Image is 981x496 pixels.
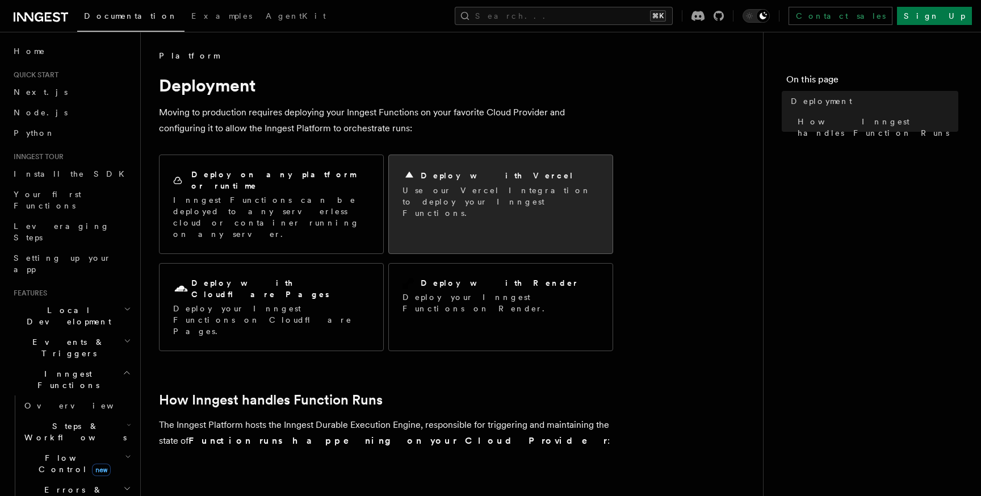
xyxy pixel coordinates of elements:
[9,364,133,395] button: Inngest Functions
[159,417,613,449] p: The Inngest Platform hosts the Inngest Durable Execution Engine, responsible for triggering and m...
[185,3,259,31] a: Examples
[9,184,133,216] a: Your first Functions
[191,169,370,191] h2: Deploy on any platform or runtime
[9,82,133,102] a: Next.js
[9,289,47,298] span: Features
[388,263,613,351] a: Deploy with RenderDeploy your Inngest Functions on Render.
[14,222,110,242] span: Leveraging Steps
[159,105,613,136] p: Moving to production requires deploying your Inngest Functions on your favorite Cloud Provider an...
[173,194,370,240] p: Inngest Functions can be deployed to any serverless cloud or container running on any server.
[388,155,613,254] a: Deploy with VercelUse our Vercel Integration to deploy your Inngest Functions.
[9,332,133,364] button: Events & Triggers
[14,253,111,274] span: Setting up your app
[20,416,133,448] button: Steps & Workflows
[9,300,133,332] button: Local Development
[14,87,68,97] span: Next.js
[798,116,958,139] span: How Inngest handles Function Runs
[9,102,133,123] a: Node.js
[159,155,384,254] a: Deploy on any platform or runtimeInngest Functions can be deployed to any serverless cloud or con...
[259,3,333,31] a: AgentKit
[173,281,189,297] svg: Cloudflare
[9,216,133,248] a: Leveraging Steps
[650,10,666,22] kbd: ⌘K
[20,420,127,443] span: Steps & Workflows
[191,11,252,20] span: Examples
[455,7,673,25] button: Search...⌘K
[403,185,599,219] p: Use our Vercel Integration to deploy your Inngest Functions.
[9,70,58,80] span: Quick start
[897,7,972,25] a: Sign Up
[20,452,125,475] span: Flow Control
[786,91,958,111] a: Deployment
[20,395,133,416] a: Overview
[84,11,178,20] span: Documentation
[24,401,141,410] span: Overview
[173,303,370,337] p: Deploy your Inngest Functions on Cloudflare Pages.
[14,169,131,178] span: Install the SDK
[159,75,613,95] h1: Deployment
[9,123,133,143] a: Python
[9,336,124,359] span: Events & Triggers
[20,448,133,480] button: Flow Controlnew
[793,111,958,143] a: How Inngest handles Function Runs
[9,368,123,391] span: Inngest Functions
[789,7,892,25] a: Contact sales
[14,128,55,137] span: Python
[791,95,852,107] span: Deployment
[14,190,81,210] span: Your first Functions
[421,170,574,181] h2: Deploy with Vercel
[159,263,384,351] a: Deploy with Cloudflare PagesDeploy your Inngest Functions on Cloudflare Pages.
[188,435,607,446] strong: Function runs happening on your Cloud Provider
[159,50,219,61] span: Platform
[9,305,124,327] span: Local Development
[743,9,770,23] button: Toggle dark mode
[266,11,326,20] span: AgentKit
[159,392,383,408] a: How Inngest handles Function Runs
[9,164,133,184] a: Install the SDK
[421,277,579,289] h2: Deploy with Render
[77,3,185,32] a: Documentation
[403,291,599,314] p: Deploy your Inngest Functions on Render.
[14,45,45,57] span: Home
[9,248,133,280] a: Setting up your app
[786,73,958,91] h4: On this page
[191,277,370,300] h2: Deploy with Cloudflare Pages
[9,41,133,61] a: Home
[9,152,64,161] span: Inngest tour
[14,108,68,117] span: Node.js
[92,464,111,476] span: new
